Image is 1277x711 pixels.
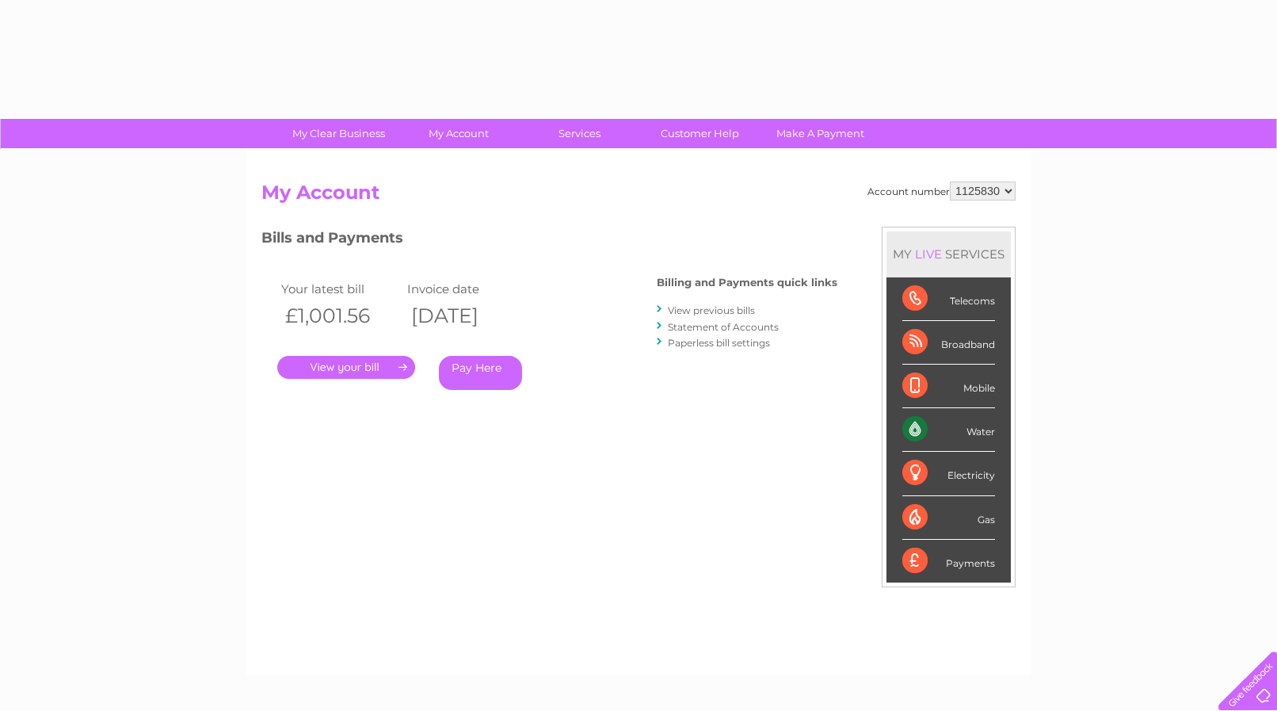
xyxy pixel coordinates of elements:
h2: My Account [261,182,1016,212]
h4: Billing and Payments quick links [657,277,837,289]
a: Services [514,119,645,148]
div: Water [902,408,995,452]
a: Statement of Accounts [668,321,779,333]
a: My Clear Business [273,119,404,148]
th: [DATE] [403,300,529,332]
div: Broadband [902,321,995,365]
a: Customer Help [635,119,765,148]
a: Pay Here [439,356,522,390]
div: MY SERVICES [886,231,1011,277]
a: . [277,356,415,379]
a: Paperless bill settings [668,337,770,349]
div: LIVE [912,247,945,262]
div: Gas [902,496,995,540]
a: View previous bills [668,304,755,316]
h3: Bills and Payments [261,227,837,254]
div: Payments [902,540,995,583]
div: Telecoms [902,277,995,321]
th: £1,001.56 [277,300,403,332]
a: My Account [394,119,524,148]
div: Mobile [902,365,995,408]
a: Make A Payment [755,119,886,148]
td: Your latest bill [277,278,403,300]
td: Invoice date [403,278,529,300]
div: Account number [867,182,1016,201]
div: Electricity [902,452,995,495]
